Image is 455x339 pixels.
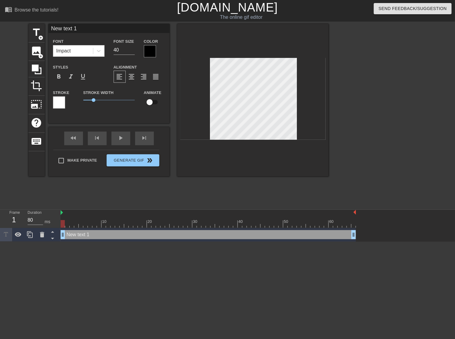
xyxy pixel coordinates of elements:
[193,219,198,225] div: 30
[83,90,114,96] label: Stroke Width
[5,6,12,13] span: menu_book
[152,73,160,80] span: format_align_justify
[55,73,63,80] span: format_bold
[31,27,42,38] span: title
[5,210,23,227] div: Frame
[9,214,18,225] div: 1
[60,232,66,238] span: drag_handle
[140,73,148,80] span: format_align_right
[354,210,356,215] img: bound-end.png
[114,39,134,45] label: Font Size
[38,54,44,59] span: add_circle
[31,80,42,92] span: crop
[53,39,64,45] label: Font
[5,6,58,15] a: Browse the tutorials!
[94,134,101,142] span: skip_previous
[45,219,50,225] div: ms
[31,117,42,129] span: help
[141,134,148,142] span: skip_next
[379,5,447,12] span: Send Feedback/Suggestion
[117,134,125,142] span: play_arrow
[15,7,58,12] div: Browse the tutorials!
[374,3,452,14] button: Send Feedback/Suggestion
[38,35,44,40] span: add_circle
[68,73,75,80] span: format_italic
[28,211,42,215] label: Duration
[31,136,42,147] span: keyboard
[68,157,97,163] span: Make Private
[80,73,87,80] span: format_underline
[114,64,137,70] label: Alignment
[107,154,159,166] button: Generate Gif
[238,219,244,225] div: 40
[177,1,278,14] a: [DOMAIN_NAME]
[56,47,71,55] div: Impact
[148,219,153,225] div: 20
[31,45,42,57] span: image
[128,73,135,80] span: format_align_center
[70,134,77,142] span: fast_rewind
[329,219,335,225] div: 60
[284,219,289,225] div: 50
[144,90,161,96] label: Animate
[53,90,69,96] label: Stroke
[146,157,153,164] span: double_arrow
[102,219,108,225] div: 10
[350,232,357,238] span: drag_handle
[31,99,42,110] span: photo_size_select_large
[155,14,328,21] div: The online gif editor
[144,39,158,45] label: Color
[109,157,157,164] span: Generate Gif
[53,64,68,70] label: Styles
[116,73,123,80] span: format_align_left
